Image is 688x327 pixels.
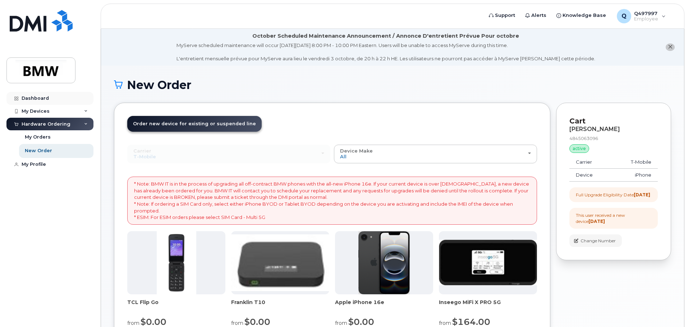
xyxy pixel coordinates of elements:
span: $0.00 [348,317,374,327]
img: t10.jpg [231,234,329,291]
td: Device [569,169,611,182]
button: close notification [666,43,675,51]
td: iPhone [611,169,658,182]
img: iphone16e.png [358,231,410,294]
td: T-Mobile [611,156,658,169]
div: 4845063096 [569,135,658,141]
div: Apple iPhone 16e [335,299,433,313]
img: cut_small_inseego_5G.jpg [439,240,537,286]
strong: [DATE] [588,219,605,224]
small: from [439,320,451,326]
span: Change Number [581,238,616,244]
small: from [231,320,243,326]
div: MyServe scheduled maintenance will occur [DATE][DATE] 8:00 PM - 10:00 PM Eastern. Users will be u... [176,42,595,62]
span: $0.00 [141,317,166,327]
div: Inseego MiFi X PRO 5G [439,299,537,313]
span: All [340,154,347,159]
strong: [DATE] [634,192,650,197]
button: Device Make All [334,145,537,163]
span: $164.00 [452,317,490,327]
div: October Scheduled Maintenance Announcement / Annonce D'entretient Prévue Pour octobre [252,32,519,40]
iframe: Messenger Launcher [657,296,683,322]
div: Franklin T10 [231,299,329,313]
p: Cart [569,116,658,126]
h1: New Order [114,79,671,91]
div: This user received a new device [576,212,651,224]
span: Order new device for existing or suspended line [133,121,256,126]
button: Change Number [569,234,622,247]
td: Carrier [569,156,611,169]
div: TCL Flip Go [127,299,225,313]
div: [PERSON_NAME] [569,126,658,132]
div: active [569,144,589,153]
small: from [335,320,347,326]
div: Full Upgrade Eligibility Date [576,192,650,198]
img: TCL_FLIP_MODE.jpg [157,231,196,294]
small: from [127,320,139,326]
span: Device Make [340,148,373,154]
p: * Note: BMW IT is in the process of upgrading all off-contract BMW phones with the all-new iPhone... [134,181,530,220]
span: $0.00 [244,317,270,327]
